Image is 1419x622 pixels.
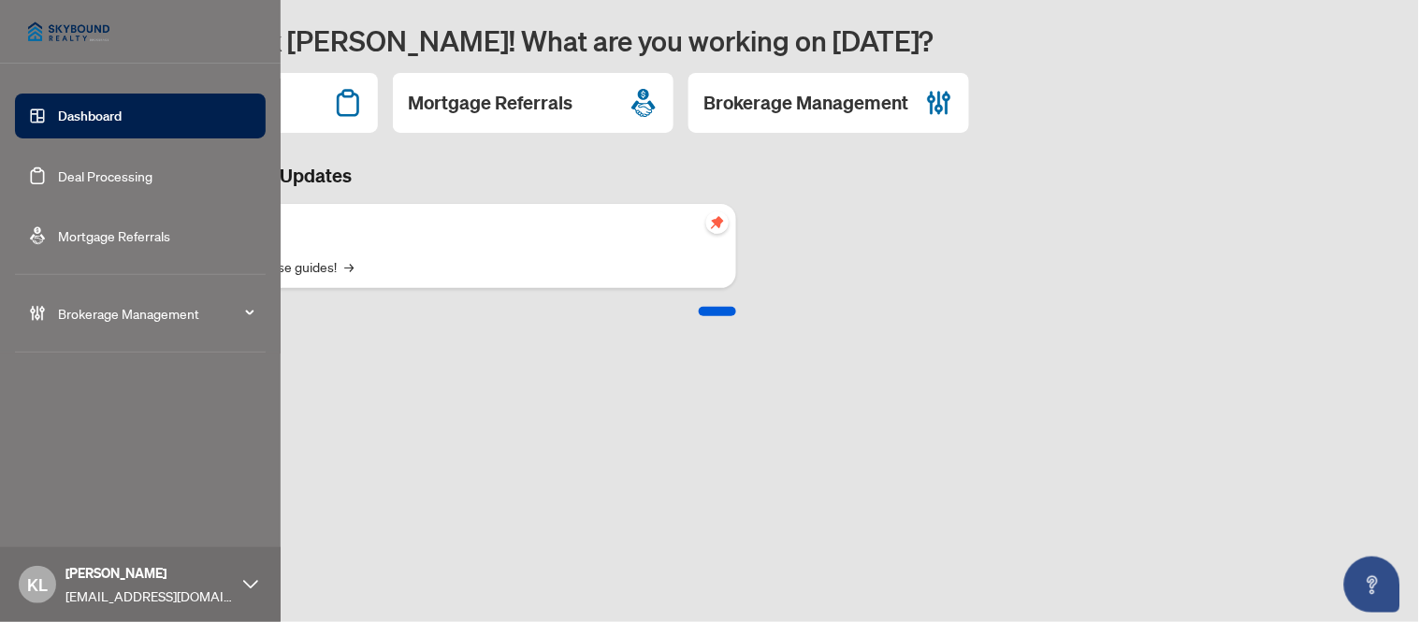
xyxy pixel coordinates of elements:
img: logo [15,9,123,54]
button: Open asap [1344,557,1400,613]
span: → [344,256,354,277]
h2: Brokerage Management [703,90,908,116]
h3: Brokerage & Industry Updates [97,163,736,189]
a: Mortgage Referrals [58,227,170,244]
span: pushpin [706,211,729,234]
h1: Welcome back [PERSON_NAME]! What are you working on [DATE]? [97,22,1397,58]
span: KL [27,571,48,598]
span: Brokerage Management [58,303,253,324]
a: Deal Processing [58,167,152,184]
span: [EMAIL_ADDRESS][DOMAIN_NAME] [65,586,234,606]
span: [PERSON_NAME] [65,563,234,584]
a: Dashboard [58,108,122,124]
h2: Mortgage Referrals [408,90,572,116]
p: Self-Help [196,215,721,236]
